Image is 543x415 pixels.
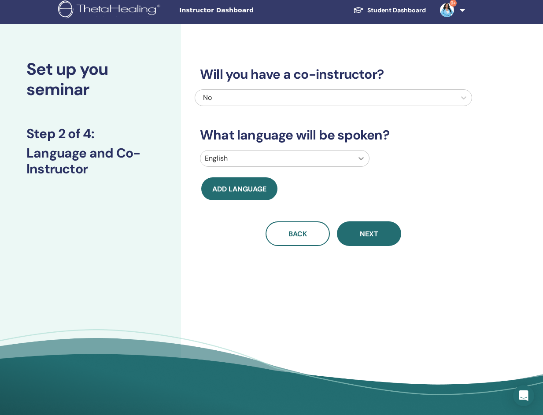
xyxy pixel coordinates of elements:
span: Next [360,229,378,239]
h3: Language and Co-Instructor [26,145,155,177]
h3: Will you have a co-instructor? [195,66,472,82]
span: Instructor Dashboard [179,6,311,15]
span: Back [288,229,307,239]
button: Add language [201,177,277,200]
button: Back [266,221,330,246]
span: No [203,93,212,102]
h3: What language will be spoken? [195,127,472,143]
img: logo.png [58,0,163,20]
img: default.jpg [440,3,454,17]
h3: Step 2 of 4 : [26,126,155,142]
h2: Set up you seminar [26,59,155,99]
span: Add language [212,184,266,194]
a: Student Dashboard [346,2,433,18]
div: Open Intercom Messenger [513,385,534,406]
button: Next [337,221,401,246]
img: graduation-cap-white.svg [353,6,364,14]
